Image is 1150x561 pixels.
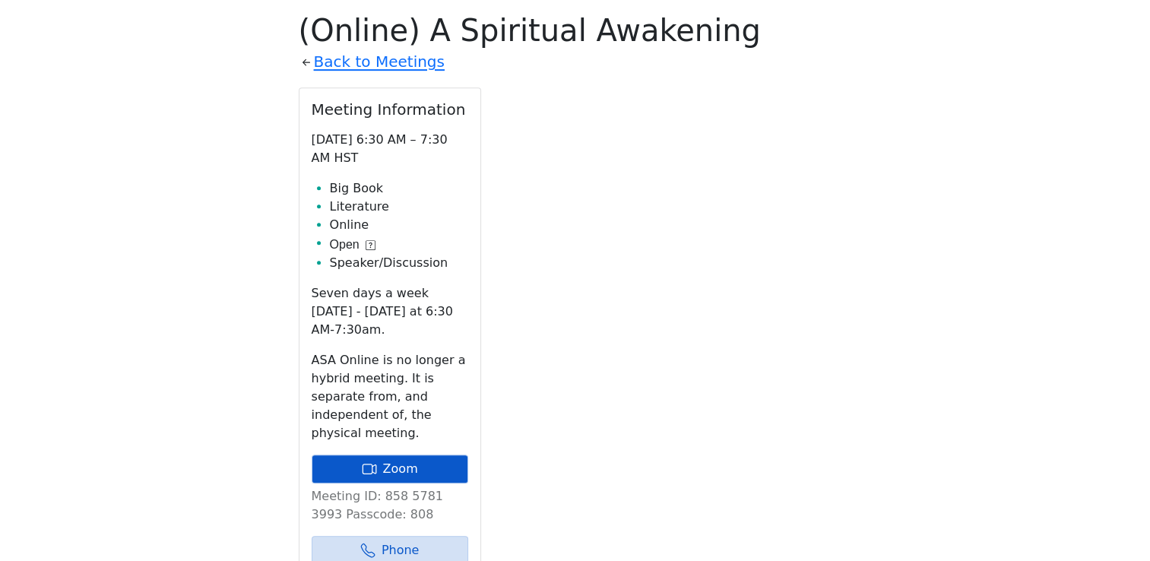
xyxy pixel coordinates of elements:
[312,284,468,339] p: Seven days a week [DATE] - [DATE] at 6:30 AM-7:30am.
[312,487,468,524] p: Meeting ID: 858 5781 3993 Passcode: 808
[330,179,468,198] li: Big Book
[312,455,468,483] a: Zoom
[314,49,445,75] a: Back to Meetings
[312,100,468,119] h2: Meeting Information
[299,12,852,49] h1: (Online) A Spiritual Awakening
[330,236,375,254] button: Open
[312,131,468,167] p: [DATE] 6:30 AM – 7:30 AM HST
[330,236,360,254] span: Open
[330,198,468,216] li: Literature
[330,254,468,272] li: Speaker/Discussion
[330,216,468,234] li: Online
[312,351,468,442] p: ASA Online is no longer a hybrid meeting. It is separate from, and independent of, the physical m...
